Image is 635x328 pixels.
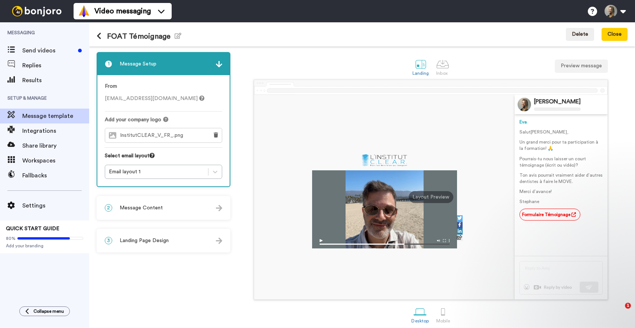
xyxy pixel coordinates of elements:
iframe: Intercom live chat [610,303,628,321]
a: Mobile [432,302,454,327]
div: [PERSON_NAME] [534,98,581,105]
span: InstitutCLEAR_V_FR_.png [120,132,187,139]
img: vm-color.svg [78,5,90,17]
button: Close [602,28,628,41]
p: Merci d’avance! [519,189,603,195]
span: Add your company logo [105,116,161,123]
span: Replies [22,61,89,70]
p: Pourrais-tu nous laisser un court témoignage (écrit ou vidéo)? [519,156,603,168]
img: d8b41d99-d200-45d7-98ae-d8bf6930c39c [361,153,408,167]
span: QUICK START GUIDE [6,226,59,231]
p: Ton avis pourrait vraiment aider d’autres dentistes à faire le MOVE. [519,172,603,185]
span: 1 [625,303,631,309]
span: Add your branding [6,243,83,249]
button: Delete [566,28,594,41]
span: Message template [22,112,89,120]
span: Collapse menu [33,308,64,314]
span: Send videos [22,46,75,55]
div: Layout Preview [409,191,453,203]
span: Workspaces [22,156,89,165]
div: Desktop [411,318,429,324]
p: Stephane [519,199,603,205]
img: arrow.svg [216,205,222,211]
img: arrow.svg [216,238,222,244]
div: Inbox [436,71,449,76]
span: Landing Page Design [120,237,169,244]
div: Mobile [436,318,450,324]
span: Fallbacks [22,171,89,180]
span: 1 [105,60,112,68]
img: player-controls-full.svg [312,235,457,248]
span: Integrations [22,126,89,135]
button: Collapse menu [19,306,70,316]
label: From [105,83,117,90]
p: Salut [PERSON_NAME] , [519,129,603,135]
a: Landing [409,54,433,80]
img: arrow.svg [216,61,222,67]
span: Video messaging [94,6,151,16]
a: Inbox [432,54,453,80]
span: 2 [105,204,112,212]
h1: FOAT Témoignage [97,32,181,41]
a: Formulaire Témoignage [519,209,580,221]
div: Select email layout [105,152,222,165]
div: Landing [412,71,429,76]
span: 3 [105,237,112,244]
span: 80% [6,235,16,241]
div: 2Message Content [97,196,230,220]
img: bj-logo-header-white.svg [9,6,65,16]
div: Eva [519,119,603,125]
img: Profile Image [518,98,531,111]
span: Message Setup [120,60,156,68]
div: Email layout 1 [109,168,204,176]
span: Message Content [120,204,163,212]
button: Preview message [555,60,608,73]
span: Share library [22,141,89,150]
a: Desktop [408,302,432,327]
p: Un grand merci pour ta participation à la formation! 🙏 [519,139,603,152]
div: 3Landing Page Design [97,229,230,253]
span: Results [22,76,89,85]
span: [EMAIL_ADDRESS][DOMAIN_NAME] [105,96,204,101]
span: Settings [22,201,89,210]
